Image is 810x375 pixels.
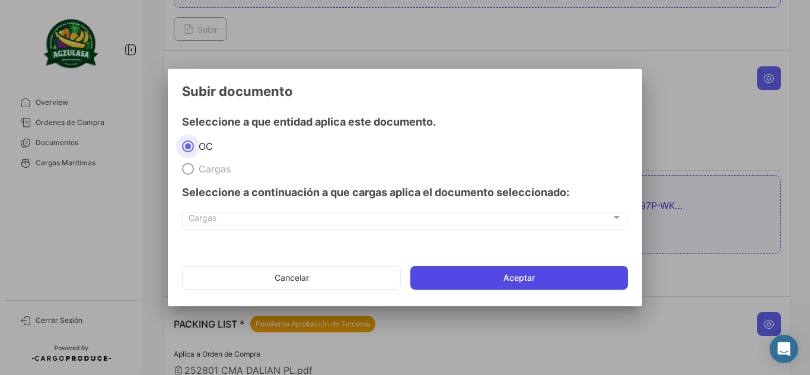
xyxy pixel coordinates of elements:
span: OC [194,140,213,152]
h4: Seleccione a continuación a que cargas aplica el documento seleccionado: [182,184,628,201]
h3: Subir documento [182,83,628,100]
button: Cancelar [182,266,401,290]
button: Aceptar [410,266,628,290]
span: Cargas [189,215,611,225]
h4: Seleccione a que entidad aplica este documento. [182,114,628,130]
div: Abrir Intercom Messenger [770,335,798,363]
span: Cargas [194,163,231,175]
